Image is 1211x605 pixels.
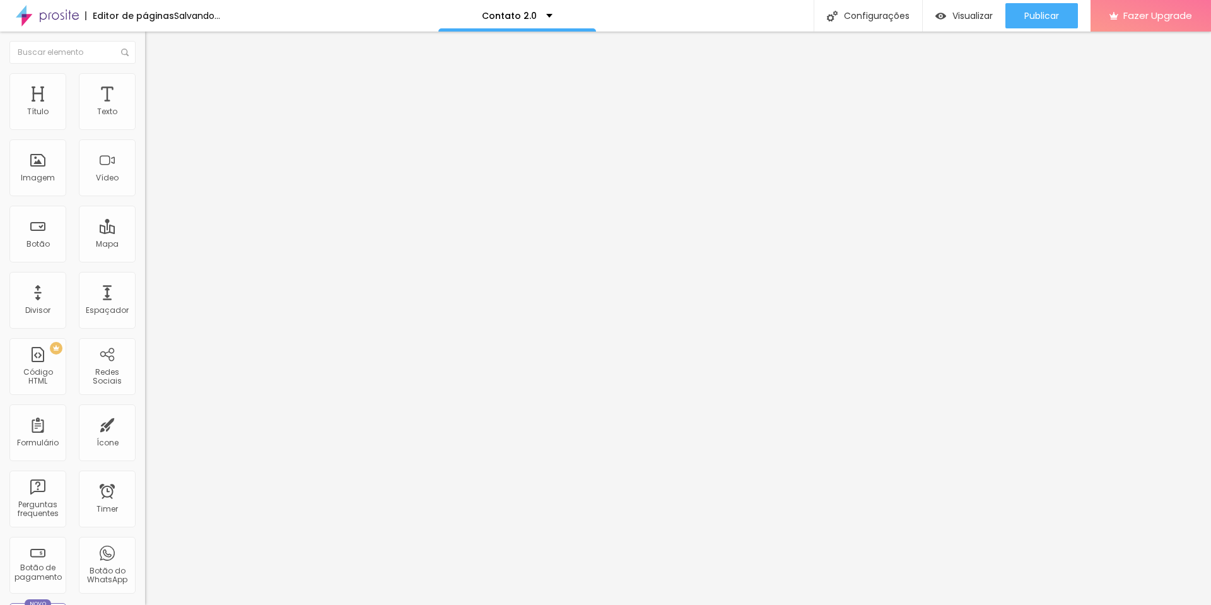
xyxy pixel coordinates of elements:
[935,11,946,21] img: view-1.svg
[1024,11,1059,21] span: Publicar
[1123,10,1192,21] span: Fazer Upgrade
[21,173,55,182] div: Imagem
[145,32,1211,605] iframe: Editor
[13,500,62,519] div: Perguntas frequentes
[27,107,49,116] div: Título
[952,11,993,21] span: Visualizar
[96,173,119,182] div: Vídeo
[97,505,118,514] div: Timer
[86,306,129,315] div: Espaçador
[482,11,537,20] p: Contato 2.0
[827,11,838,21] img: Icone
[17,438,59,447] div: Formulário
[26,240,50,249] div: Botão
[121,49,129,56] img: Icone
[13,563,62,582] div: Botão de pagamento
[1005,3,1078,28] button: Publicar
[97,438,119,447] div: Ícone
[25,306,50,315] div: Divisor
[82,368,132,386] div: Redes Sociais
[923,3,1005,28] button: Visualizar
[174,11,220,20] div: Salvando...
[85,11,174,20] div: Editor de páginas
[13,368,62,386] div: Código HTML
[96,240,119,249] div: Mapa
[82,567,132,585] div: Botão do WhatsApp
[9,41,136,64] input: Buscar elemento
[97,107,117,116] div: Texto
